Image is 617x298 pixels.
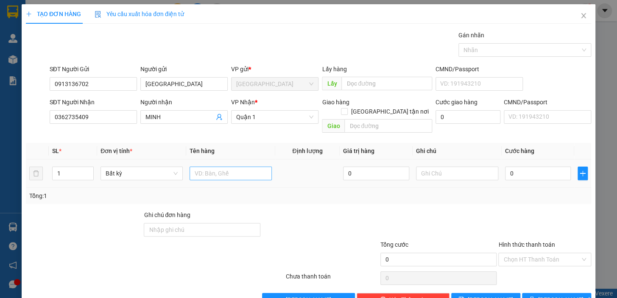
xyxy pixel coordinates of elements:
[216,114,223,120] span: user-add
[95,11,101,18] img: icon
[144,223,260,237] input: Ghi chú đơn hàng
[190,167,272,180] input: VD: Bàn, Ghế
[11,55,47,109] b: Phương Nam Express
[344,119,432,133] input: Dọc đường
[236,111,313,123] span: Quận 1
[504,97,591,107] div: CMND/Passport
[29,167,43,180] button: delete
[50,97,137,107] div: SĐT Người Nhận
[292,148,322,154] span: Định lượng
[52,148,59,154] span: SL
[29,191,239,201] div: Tổng: 1
[95,11,184,17] span: Yêu cầu xuất hóa đơn điện tử
[322,99,349,106] span: Giao hàng
[144,212,190,218] label: Ghi chú đơn hàng
[71,40,117,51] li: (c) 2017
[436,99,477,106] label: Cước giao hàng
[348,107,432,116] span: [GEOGRAPHIC_DATA] tận nơi
[26,11,81,17] span: TẠO ĐƠN HÀNG
[285,272,380,287] div: Chưa thanh toán
[436,64,523,74] div: CMND/Passport
[52,12,84,52] b: Gửi khách hàng
[498,241,555,248] label: Hình thức thanh toán
[343,148,374,154] span: Giá trị hàng
[458,32,484,39] label: Gán nhãn
[231,64,318,74] div: VP gửi
[322,77,341,90] span: Lấy
[26,11,32,17] span: plus
[572,4,595,28] button: Close
[50,64,137,74] div: SĐT Người Gửi
[436,110,500,124] input: Cước giao hàng
[322,66,346,72] span: Lấy hàng
[92,11,112,31] img: logo.jpg
[71,32,117,39] b: [DOMAIN_NAME]
[322,119,344,133] span: Giao
[236,78,313,90] span: Ninh Hòa
[578,167,588,180] button: plus
[341,77,432,90] input: Dọc đường
[416,167,498,180] input: Ghi Chú
[505,148,534,154] span: Cước hàng
[413,143,502,159] th: Ghi chú
[580,12,587,19] span: close
[343,167,409,180] input: 0
[106,167,178,180] span: Bất kỳ
[231,99,255,106] span: VP Nhận
[101,148,132,154] span: Đơn vị tính
[140,64,228,74] div: Người gửi
[578,170,587,177] span: plus
[380,241,408,248] span: Tổng cước
[190,148,215,154] span: Tên hàng
[140,97,228,107] div: Người nhận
